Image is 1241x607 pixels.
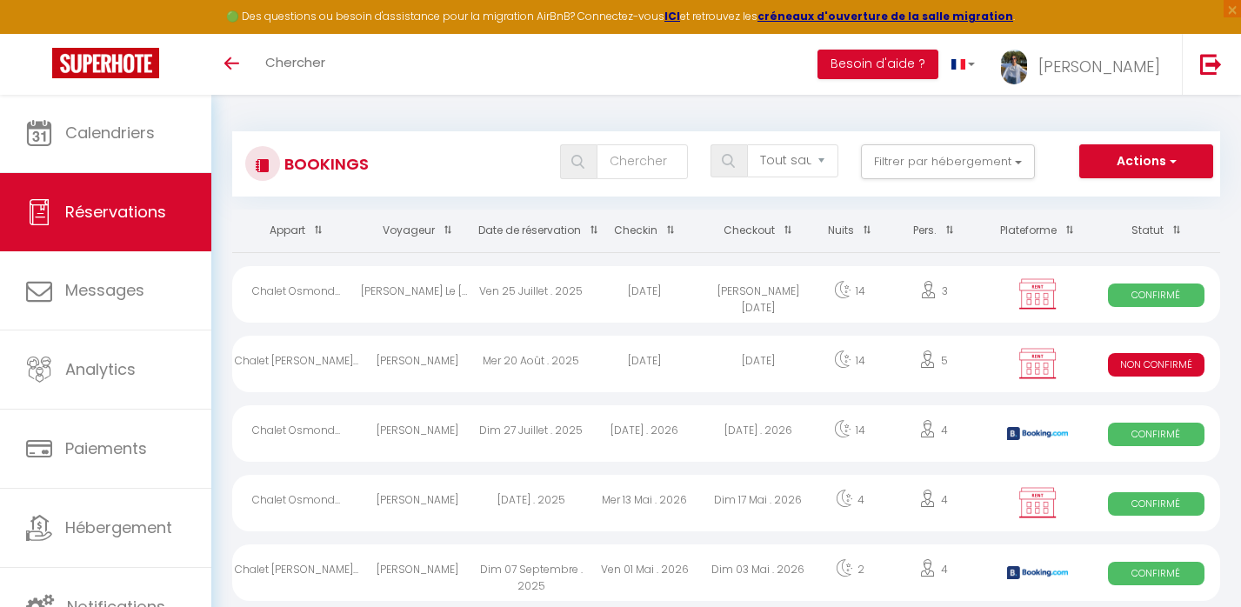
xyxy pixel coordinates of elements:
th: Sort by nights [815,210,884,252]
th: Sort by people [884,210,984,252]
span: Paiements [65,437,147,459]
a: créneaux d'ouverture de la salle migration [757,9,1013,23]
img: logout [1200,53,1222,75]
span: Analytics [65,358,136,380]
span: Réservations [65,201,166,223]
input: Chercher [597,144,688,179]
th: Sort by rentals [232,210,361,252]
span: Hébergement [65,517,172,538]
img: ... [1001,50,1027,84]
button: Filtrer par hébergement [861,144,1035,179]
a: ... [PERSON_NAME] [988,34,1182,95]
a: Chercher [252,34,338,95]
span: Chercher [265,53,325,71]
button: Actions [1079,144,1213,179]
h3: Bookings [280,144,369,183]
th: Sort by channel [983,210,1091,252]
span: [PERSON_NAME] [1038,56,1160,77]
img: Super Booking [52,48,159,78]
th: Sort by checkout [702,210,816,252]
th: Sort by status [1091,210,1220,252]
th: Sort by booking date [474,210,588,252]
th: Sort by guest [361,210,475,252]
a: ICI [664,9,680,23]
th: Sort by checkin [588,210,702,252]
span: Calendriers [65,122,155,143]
span: Messages [65,279,144,301]
button: Besoin d'aide ? [817,50,938,79]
